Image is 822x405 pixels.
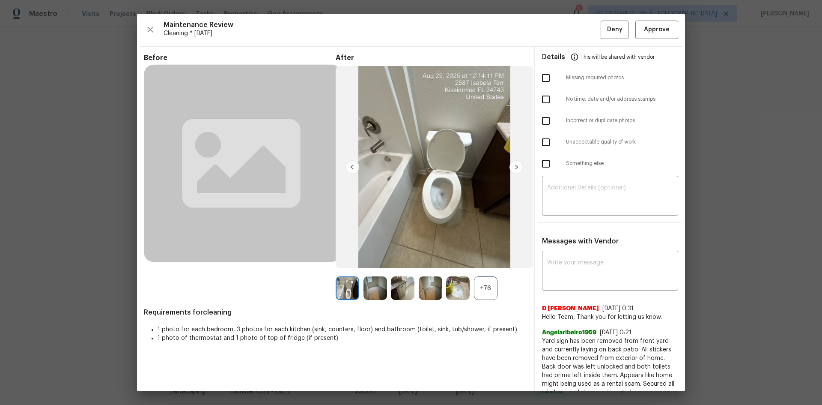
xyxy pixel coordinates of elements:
[164,29,601,38] span: Cleaning * [DATE]
[566,138,678,146] span: Unacceptable quality of work
[600,330,631,336] span: [DATE] 0:21
[345,160,359,174] img: left-chevron-button-url
[644,24,670,35] span: Approve
[542,304,599,313] span: D [PERSON_NAME]
[164,21,601,29] span: Maintenance Review
[542,328,596,337] span: Angelaribeiro1959
[542,238,619,245] span: Messages with Vendor
[474,276,497,300] div: +76
[566,117,678,124] span: Incorrect or duplicate photos
[158,334,527,342] li: 1 photo of thermostat and 1 photo of top of fridge (if present)
[566,160,678,167] span: Something else
[535,110,685,132] div: Incorrect or duplicate photos
[607,24,622,35] span: Deny
[542,313,678,321] span: Hello Team, Thank you for letting us know.
[158,325,527,334] li: 1 photo for each bedroom, 3 photos for each kitchen (sink, counters, floor) and bathroom (toilet,...
[581,47,655,67] span: This will be shared with vendor
[635,21,678,39] button: Approve
[602,306,634,312] span: [DATE] 0:31
[566,74,678,81] span: Missing required photos
[535,89,685,110] div: No time, date and/or address stamps
[336,54,527,62] span: After
[542,47,565,67] span: Details
[535,132,685,153] div: Unacceptable quality of work
[566,96,678,103] span: No time, date and/or address stamps
[535,67,685,89] div: Missing required photos
[535,153,685,174] div: Something else
[542,337,678,397] span: Yard sign has been removed from front yard and currently laying on back patio. All stickers have ...
[509,160,523,174] img: right-chevron-button-url
[601,21,628,39] button: Deny
[144,54,336,62] span: Before
[144,308,527,317] span: Requirements for cleaning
